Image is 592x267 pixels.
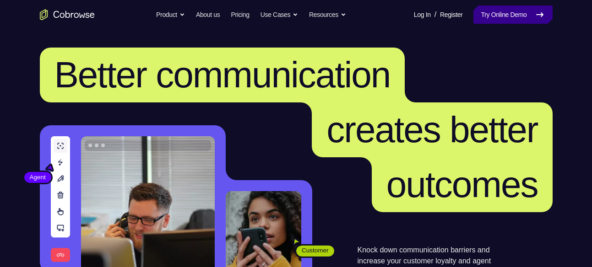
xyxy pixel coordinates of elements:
a: About us [196,5,220,24]
a: Go to the home page [40,9,95,20]
span: / [434,9,436,20]
a: Register [440,5,462,24]
span: creates better [326,109,538,150]
button: Resources [309,5,346,24]
span: outcomes [386,164,538,205]
a: Log In [414,5,431,24]
a: Pricing [231,5,249,24]
button: Product [156,5,185,24]
button: Use Cases [261,5,298,24]
span: Better communication [54,54,391,95]
a: Try Online Demo [473,5,552,24]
